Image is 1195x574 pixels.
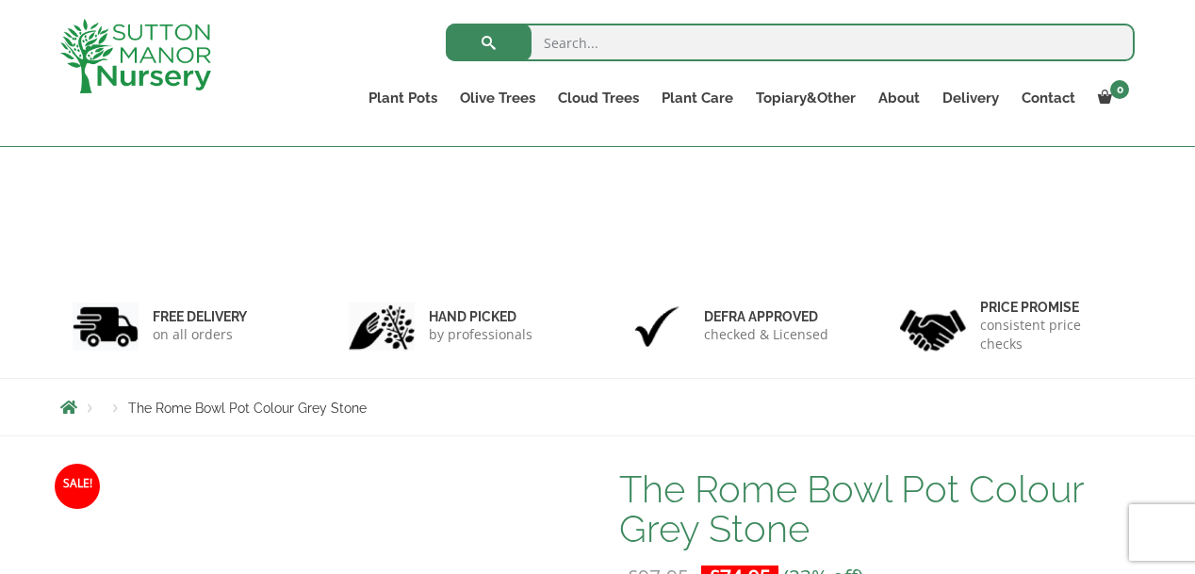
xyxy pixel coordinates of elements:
[357,85,449,111] a: Plant Pots
[429,308,532,325] h6: hand picked
[1087,85,1135,111] a: 0
[446,24,1135,61] input: Search...
[153,325,247,344] p: on all orders
[449,85,547,111] a: Olive Trees
[624,303,690,351] img: 3.jpg
[547,85,650,111] a: Cloud Trees
[931,85,1010,111] a: Delivery
[867,85,931,111] a: About
[619,469,1135,549] h1: The Rome Bowl Pot Colour Grey Stone
[980,299,1123,316] h6: Price promise
[745,85,867,111] a: Topiary&Other
[1010,85,1087,111] a: Contact
[980,316,1123,353] p: consistent price checks
[704,325,828,344] p: checked & Licensed
[55,464,100,509] span: Sale!
[60,19,211,93] img: logo
[429,325,532,344] p: by professionals
[1110,80,1129,99] span: 0
[650,85,745,111] a: Plant Care
[349,303,415,351] img: 2.jpg
[153,308,247,325] h6: FREE DELIVERY
[704,308,828,325] h6: Defra approved
[60,400,1135,415] nav: Breadcrumbs
[73,303,139,351] img: 1.jpg
[128,401,367,416] span: The Rome Bowl Pot Colour Grey Stone
[900,298,966,355] img: 4.jpg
